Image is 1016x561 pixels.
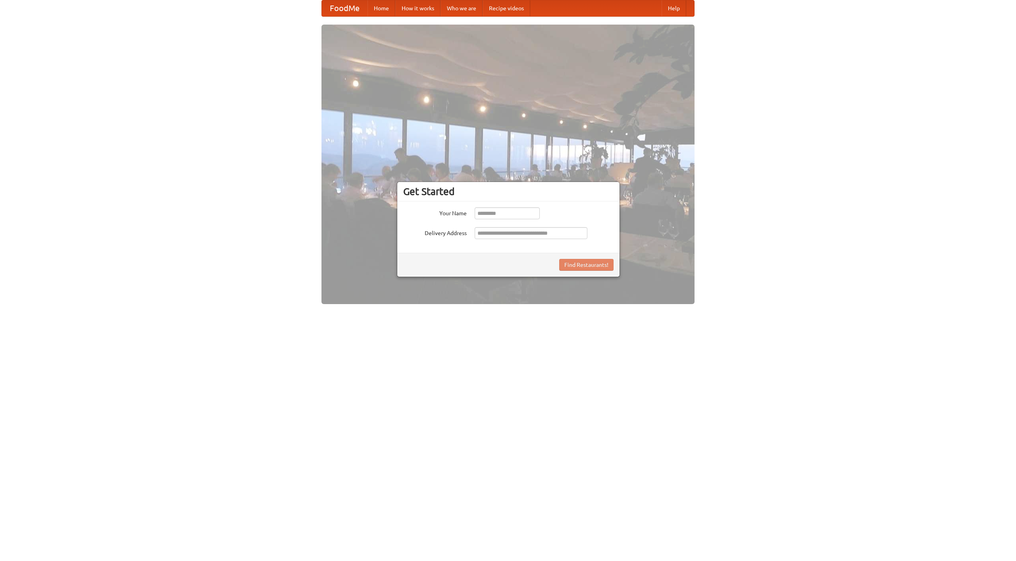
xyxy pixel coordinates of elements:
a: FoodMe [322,0,368,16]
a: Recipe videos [483,0,530,16]
a: Help [662,0,686,16]
h3: Get Started [403,186,614,197]
a: How it works [395,0,441,16]
label: Your Name [403,207,467,217]
label: Delivery Address [403,227,467,237]
button: Find Restaurants! [559,259,614,271]
a: Who we are [441,0,483,16]
a: Home [368,0,395,16]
